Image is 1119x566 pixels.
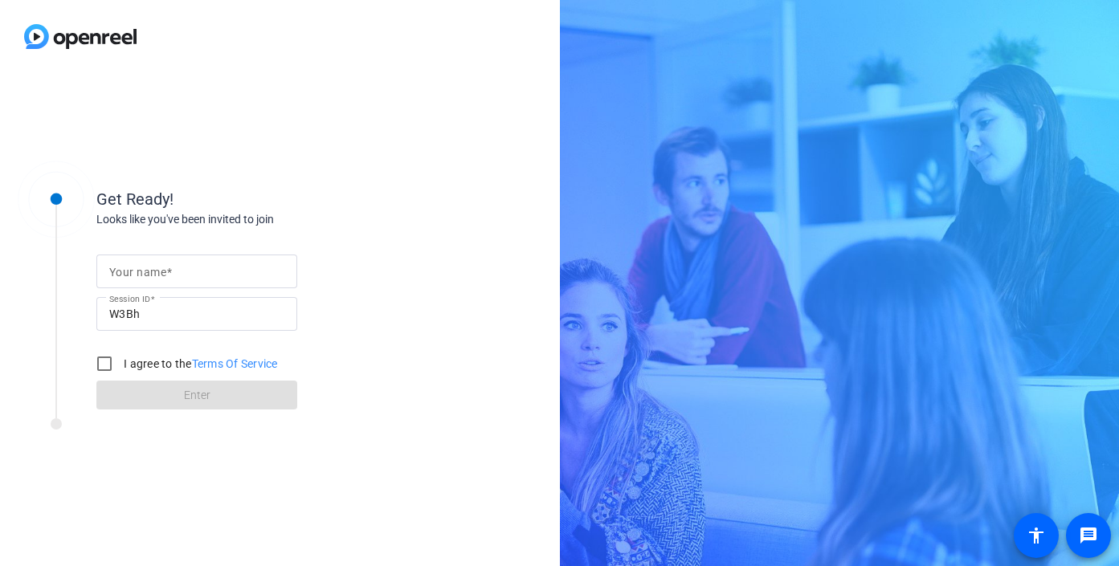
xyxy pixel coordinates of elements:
mat-icon: accessibility [1027,526,1046,545]
a: Terms Of Service [192,357,278,370]
label: I agree to the [120,356,278,372]
mat-icon: message [1079,526,1098,545]
div: Looks like you've been invited to join [96,211,418,228]
mat-label: Session ID [109,294,150,303]
mat-label: Your name [109,266,166,279]
div: Get Ready! [96,187,418,211]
